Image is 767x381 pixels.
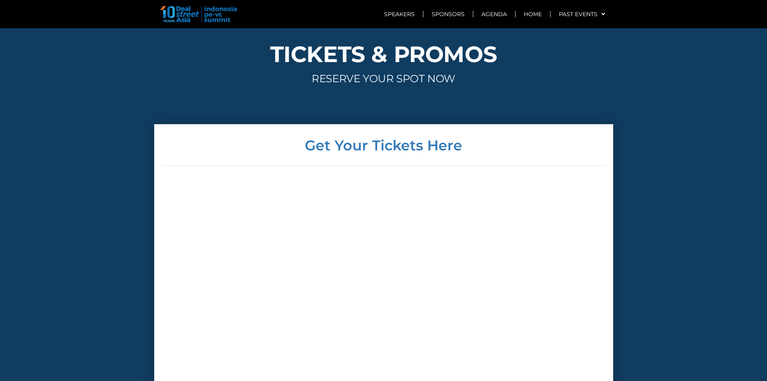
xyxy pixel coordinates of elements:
h4: Get Your Tickets Here [162,138,605,152]
a: Past Events [551,5,613,23]
a: Agenda [473,5,515,23]
a: Home [516,5,550,23]
a: Speakers [376,5,423,23]
h3: RESERVE YOUR SPOT NOW [158,73,609,84]
a: Sponsors [424,5,473,23]
h2: TICKETS & PROMOS [158,43,609,65]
